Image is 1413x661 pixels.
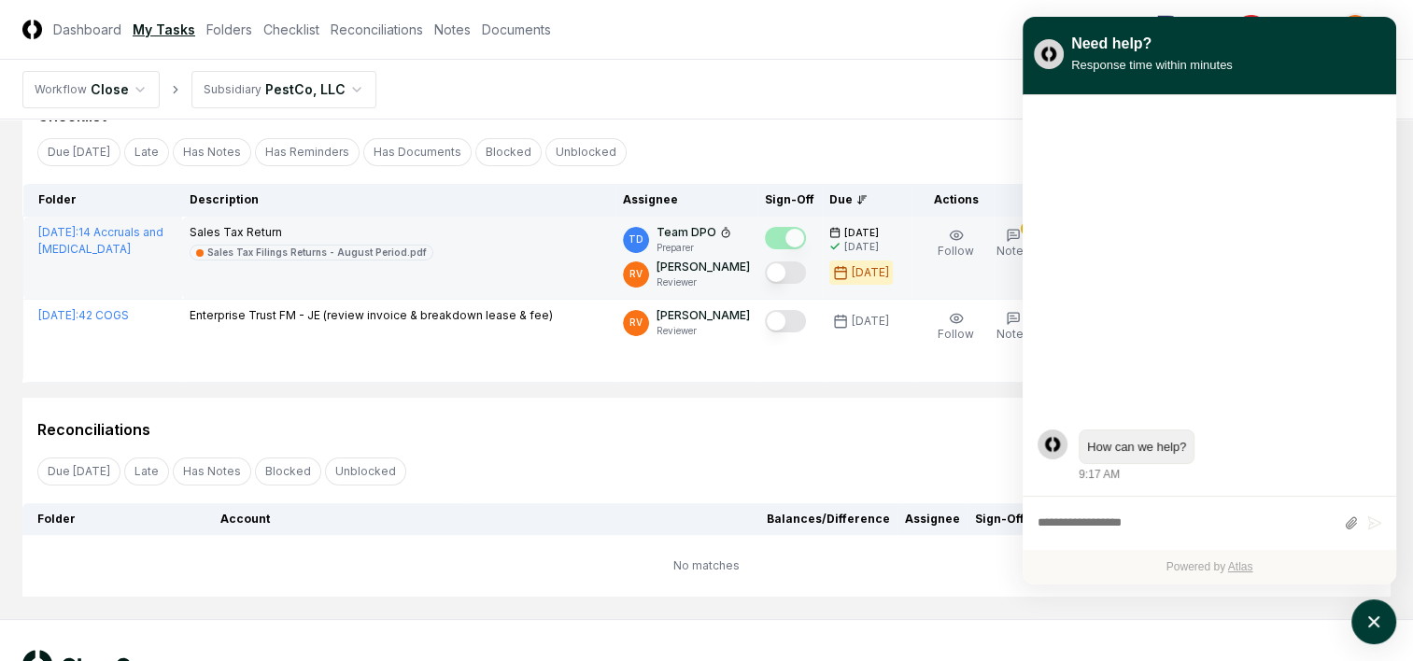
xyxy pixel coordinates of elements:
button: Due Today [37,138,120,166]
div: atlas-message-bubble [1079,429,1194,465]
p: [PERSON_NAME] [657,307,750,324]
button: 1Notes [993,224,1034,263]
div: Due [829,191,904,208]
button: RV [1338,13,1372,47]
div: Workflow [35,81,87,98]
p: [PERSON_NAME] [657,259,750,275]
div: 9:17 AM [1079,466,1120,483]
span: RV [629,267,643,281]
p: Enterprise Trust FM - JE (review invoice & breakdown lease & fee) [190,307,553,324]
button: Mark complete [765,261,806,284]
a: Notes [434,20,471,39]
div: Powered by [1023,550,1396,584]
p: Reviewer [657,324,750,338]
span: Follow [938,327,974,341]
div: [DATE] [852,264,889,281]
th: Description [182,184,616,217]
span: [DATE] : [38,308,78,322]
div: atlas-message [1038,429,1381,484]
span: TD [629,232,643,246]
th: Sign-Off [968,503,1032,535]
th: Assignee [897,503,968,535]
img: PestCo logo [1156,15,1286,45]
a: Dashboard [53,20,121,39]
span: Notes [996,244,1030,258]
div: [DATE] [852,313,889,330]
a: [DATE]:42 COGS [38,308,129,322]
div: atlas-ticket [1023,95,1396,584]
span: Follow [938,244,974,258]
th: Sign-Off [757,184,822,217]
a: Reconciliations [331,20,423,39]
button: Notes [993,307,1034,346]
span: [DATE] : [38,225,78,239]
th: Folder [23,184,182,217]
div: atlas-window [1023,17,1396,584]
div: atlas-composer [1038,506,1381,541]
img: yblje5SQxOoZuw2TcITt_icon.png [1034,39,1064,69]
button: Mark complete [765,227,806,249]
div: Sales Tax Filings Returns - August Period.pdf [207,246,427,260]
div: Need help? [1071,33,1233,55]
a: Checklist [263,20,319,39]
p: Preparer [657,241,731,255]
th: Assignee [615,184,757,217]
a: Atlas [1228,560,1253,573]
button: Has Notes [173,457,251,485]
div: Response time within minutes [1071,55,1233,75]
button: Due Today [37,457,120,485]
th: Balances/Difference [463,503,897,535]
div: atlas-message-author-avatar [1038,429,1067,459]
button: Unblocked [545,138,627,166]
button: Has Documents [363,138,472,166]
div: Monday, September 22, 9:17 AM [1079,429,1381,484]
span: Notes [996,327,1030,341]
span: RV [629,316,643,330]
button: atlas-launcher [1351,599,1396,644]
button: Follow [934,307,978,346]
button: Late [124,457,169,485]
button: Blocked [255,457,321,485]
button: Late [124,138,169,166]
a: My Tasks [133,20,195,39]
img: Logo [22,20,42,39]
div: Subsidiary [204,81,261,98]
p: Sales Tax Return [190,224,433,241]
a: Folders [206,20,252,39]
span: [DATE] [844,226,879,240]
button: Has Notes [173,138,251,166]
a: Sales Tax Filings Returns - August Period.pdf [190,245,433,260]
div: Actions [919,191,1376,208]
p: Reviewer [657,275,750,289]
th: Folder [22,503,213,535]
div: atlas-message-text [1087,438,1186,457]
a: Documents [482,20,551,39]
div: 1 [1021,222,1032,235]
a: [DATE]:14 Accruals and [MEDICAL_DATA] [38,225,163,256]
p: Team DPO [657,224,716,241]
button: Unblocked [325,457,406,485]
button: Has Reminders [255,138,360,166]
nav: breadcrumb [22,71,376,108]
button: Blocked [475,138,542,166]
div: [DATE] [844,240,879,254]
div: Reconciliations [37,418,150,441]
button: Mark complete [765,310,806,332]
div: Account [220,511,455,527]
button: Attach files by clicking or dropping files here [1344,515,1358,531]
td: No matches [22,535,1391,597]
button: Follow [934,224,978,263]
